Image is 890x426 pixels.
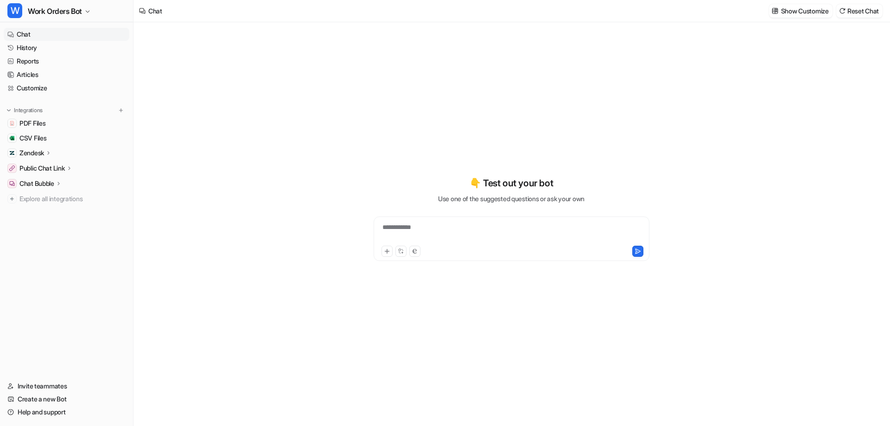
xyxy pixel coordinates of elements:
[19,148,44,158] p: Zendesk
[14,107,43,114] p: Integrations
[19,179,54,188] p: Chat Bubble
[4,132,129,145] a: CSV FilesCSV Files
[9,181,15,186] img: Chat Bubble
[438,194,585,203] p: Use one of the suggested questions or ask your own
[19,191,126,206] span: Explore all integrations
[19,164,65,173] p: Public Chat Link
[4,406,129,419] a: Help and support
[4,192,129,205] a: Explore all integrations
[772,7,778,14] img: customize
[19,119,45,128] span: PDF Files
[7,194,17,203] img: explore all integrations
[9,121,15,126] img: PDF Files
[781,6,829,16] p: Show Customize
[6,107,12,114] img: expand menu
[28,5,82,18] span: Work Orders Bot
[4,82,129,95] a: Customize
[9,150,15,156] img: Zendesk
[4,41,129,54] a: History
[4,106,45,115] button: Integrations
[9,135,15,141] img: CSV Files
[118,107,124,114] img: menu_add.svg
[19,134,46,143] span: CSV Files
[4,380,129,393] a: Invite teammates
[9,165,15,171] img: Public Chat Link
[7,3,22,18] span: W
[4,28,129,41] a: Chat
[4,117,129,130] a: PDF FilesPDF Files
[769,4,833,18] button: Show Customize
[4,393,129,406] a: Create a new Bot
[148,6,162,16] div: Chat
[836,4,883,18] button: Reset Chat
[839,7,845,14] img: reset
[4,55,129,68] a: Reports
[4,68,129,81] a: Articles
[470,176,553,190] p: 👇 Test out your bot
